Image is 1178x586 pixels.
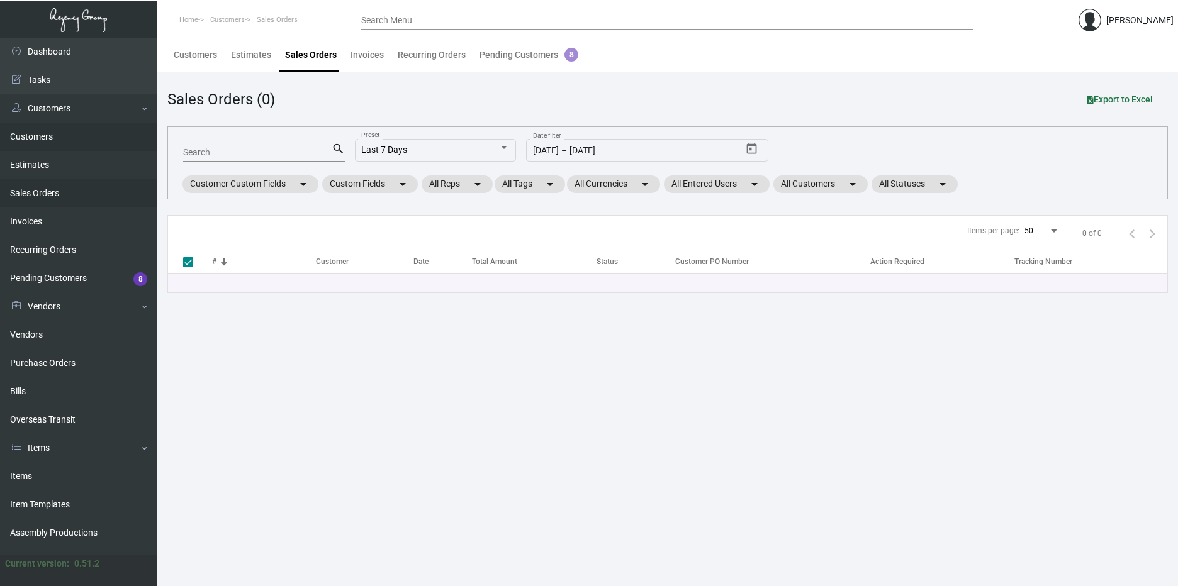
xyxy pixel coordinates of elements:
div: Action Required [870,256,1014,267]
div: Customer PO Number [675,256,870,267]
button: Open calendar [742,139,762,159]
div: Customer [316,256,413,267]
span: – [561,146,567,156]
mat-icon: arrow_drop_down [845,177,860,192]
span: Sales Orders [257,16,298,24]
span: Export to Excel [1087,94,1153,104]
input: Start date [533,146,559,156]
button: Next page [1142,223,1162,243]
div: # [212,256,316,267]
div: Sales Orders [285,48,337,62]
div: Status [597,256,618,267]
div: Total Amount [472,256,597,267]
input: End date [569,146,671,156]
mat-chip: Custom Fields [322,175,418,193]
div: 0 of 0 [1082,228,1102,239]
mat-chip: All Reps [422,175,493,193]
div: Items per page: [967,225,1019,236]
div: Date [413,256,429,267]
div: Invoices [351,48,384,62]
mat-icon: arrow_drop_down [470,177,485,192]
div: Tracking Number [1014,256,1167,267]
div: Estimates [231,48,271,62]
div: Total Amount [472,256,517,267]
mat-icon: arrow_drop_down [935,177,950,192]
mat-icon: arrow_drop_down [296,177,311,192]
div: Date [413,256,472,267]
mat-chip: All Tags [495,175,565,193]
span: 50 [1024,226,1033,235]
mat-icon: search [332,141,345,157]
mat-chip: Customer Custom Fields [182,175,318,193]
mat-chip: All Entered Users [664,175,770,193]
mat-icon: arrow_drop_down [747,177,762,192]
div: Tracking Number [1014,256,1072,267]
span: Home [179,16,198,24]
div: Customers [174,48,217,62]
mat-icon: arrow_drop_down [637,177,653,192]
div: [PERSON_NAME] [1106,14,1174,27]
div: 0.51.2 [74,557,99,570]
div: Status [597,256,669,267]
mat-icon: arrow_drop_down [395,177,410,192]
span: Customers [210,16,245,24]
mat-chip: All Customers [773,175,868,193]
mat-chip: All Statuses [872,175,958,193]
div: # [212,256,216,267]
div: Action Required [870,256,924,267]
img: admin@bootstrapmaster.com [1079,9,1101,31]
div: Pending Customers [480,48,578,62]
div: Recurring Orders [398,48,466,62]
mat-chip: All Currencies [567,175,660,193]
button: Export to Excel [1077,88,1163,111]
button: Previous page [1122,223,1142,243]
div: Customer PO Number [675,256,749,267]
div: Sales Orders (0) [167,88,275,111]
span: Last 7 Days [361,145,407,155]
div: Current version: [5,557,69,570]
mat-select: Items per page: [1024,227,1060,236]
div: Customer [316,256,349,267]
mat-icon: arrow_drop_down [542,177,558,192]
